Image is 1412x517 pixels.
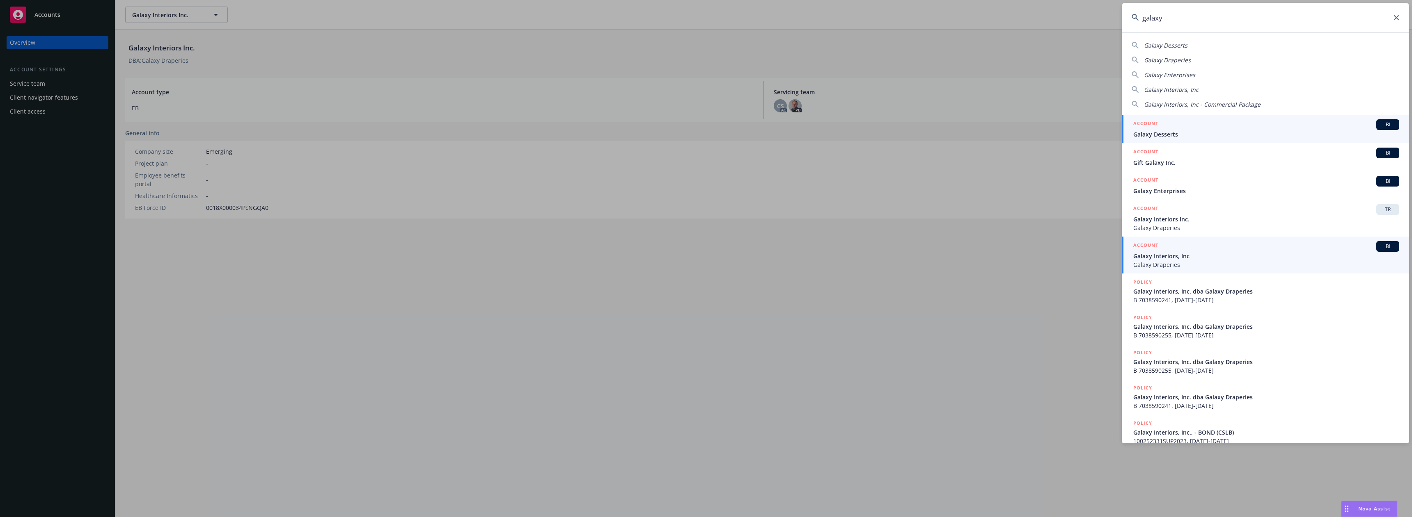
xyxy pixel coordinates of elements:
h5: POLICY [1133,348,1152,357]
span: BI [1380,121,1396,128]
input: Search... [1122,3,1409,32]
a: ACCOUNTTRGalaxy Interiors Inc.Galaxy Draperies [1122,200,1409,237]
a: POLICYGalaxy Interiors, Inc. dba Galaxy DraperiesB 7038590241, [DATE]-[DATE] [1122,273,1409,309]
span: Galaxy Enterprises [1144,71,1195,79]
span: B 7038590241, [DATE]-[DATE] [1133,296,1399,304]
span: Galaxy Interiors, Inc. dba Galaxy Draperies [1133,287,1399,296]
span: BI [1380,178,1396,185]
h5: ACCOUNT [1133,204,1158,214]
h5: ACCOUNT [1133,241,1158,251]
h5: POLICY [1133,313,1152,321]
span: Galaxy Interiors, Inc. dba Galaxy Draperies [1133,393,1399,401]
span: Galaxy Interiors Inc. [1133,215,1399,223]
span: Galaxy Draperies [1133,260,1399,269]
h5: POLICY [1133,419,1152,427]
span: BI [1380,243,1396,250]
span: B 7038590241, [DATE]-[DATE] [1133,401,1399,410]
a: ACCOUNTBIGalaxy Interiors, IncGalaxy Draperies [1122,237,1409,273]
a: POLICYGalaxy Interiors, Inc. dba Galaxy DraperiesB 7038590255, [DATE]-[DATE] [1122,344,1409,379]
button: Nova Assist [1341,501,1398,517]
a: ACCOUNTBIGalaxy Desserts [1122,115,1409,143]
span: Gift Galaxy Inc. [1133,158,1399,167]
h5: POLICY [1133,278,1152,286]
span: Galaxy Draperies [1133,223,1399,232]
span: TR [1380,206,1396,213]
span: Galaxy Interiors, Inc - Commercial Package [1144,100,1261,108]
a: POLICYGalaxy Interiors, Inc., - BOND (CSLB)100252331SUP2023, [DATE]-[DATE] [1122,415,1409,450]
span: Galaxy Desserts [1144,41,1187,49]
span: Galaxy Interiors, Inc. dba Galaxy Draperies [1133,322,1399,331]
h5: ACCOUNT [1133,176,1158,186]
h5: POLICY [1133,384,1152,392]
span: Galaxy Enterprises [1133,187,1399,195]
h5: ACCOUNT [1133,119,1158,129]
span: BI [1380,149,1396,157]
span: Galaxy Interiors, Inc [1144,86,1199,93]
span: Nova Assist [1358,505,1391,512]
span: B 7038590255, [DATE]-[DATE] [1133,331,1399,339]
span: 100252331SUP2023, [DATE]-[DATE] [1133,437,1399,445]
h5: ACCOUNT [1133,148,1158,157]
a: POLICYGalaxy Interiors, Inc. dba Galaxy DraperiesB 7038590255, [DATE]-[DATE] [1122,309,1409,344]
span: Galaxy Interiors, Inc. dba Galaxy Draperies [1133,358,1399,366]
a: POLICYGalaxy Interiors, Inc. dba Galaxy DraperiesB 7038590241, [DATE]-[DATE] [1122,379,1409,415]
span: Galaxy Interiors, Inc [1133,252,1399,260]
a: ACCOUNTBIGalaxy Enterprises [1122,171,1409,200]
span: Galaxy Interiors, Inc., - BOND (CSLB) [1133,428,1399,437]
span: Galaxy Desserts [1133,130,1399,139]
span: B 7038590255, [DATE]-[DATE] [1133,366,1399,375]
span: Galaxy Draperies [1144,56,1191,64]
div: Drag to move [1341,501,1352,517]
a: ACCOUNTBIGift Galaxy Inc. [1122,143,1409,171]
